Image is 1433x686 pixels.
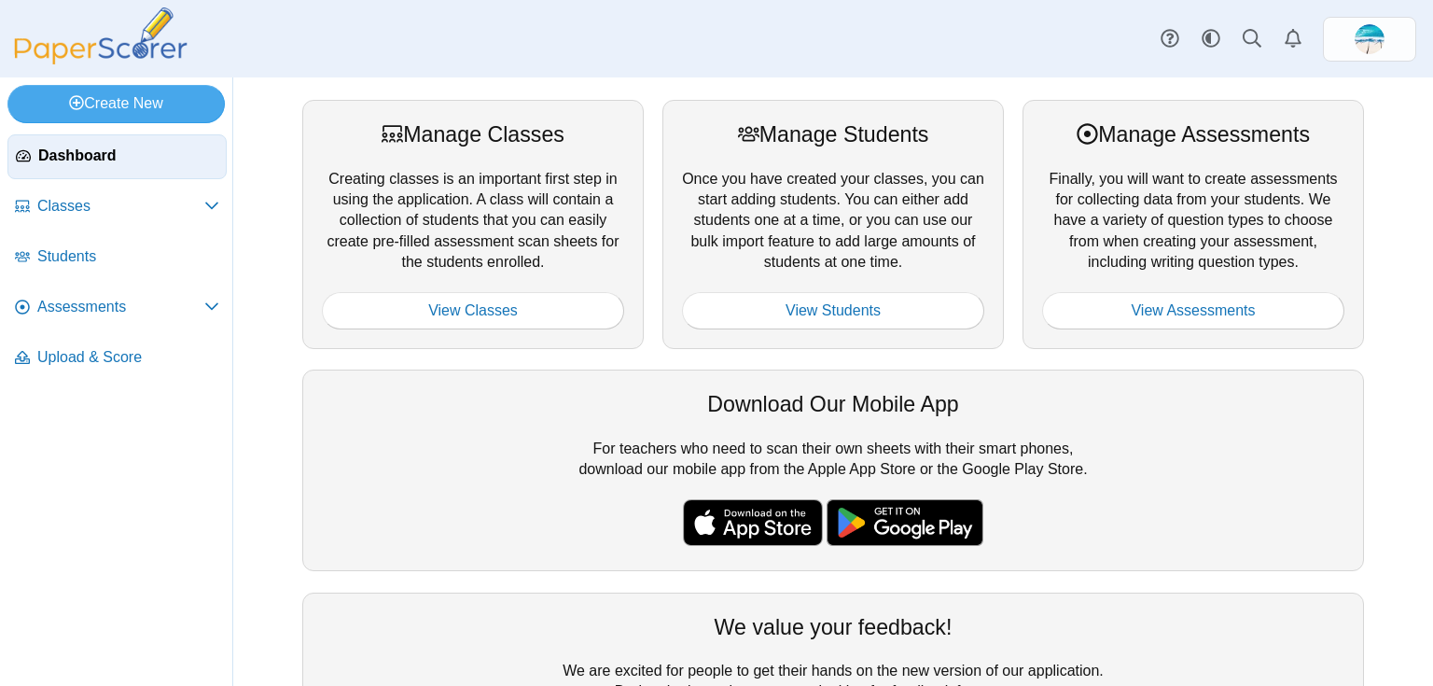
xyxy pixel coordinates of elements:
a: Assessments [7,286,227,330]
div: For teachers who need to scan their own sheets with their smart phones, download our mobile app f... [302,370,1364,571]
div: Manage Assessments [1042,119,1344,149]
img: PaperScorer [7,7,194,64]
span: Students [37,246,219,267]
div: We value your feedback! [322,612,1344,642]
a: Alerts [1273,19,1314,60]
a: Dashboard [7,134,227,179]
span: Assessments [37,297,204,317]
a: Upload & Score [7,336,227,381]
div: Finally, you will want to create assessments for collecting data from your students. We have a va... [1023,100,1364,349]
a: View Classes [322,292,624,329]
div: Download Our Mobile App [322,389,1344,419]
span: Upload & Score [37,347,219,368]
div: Once you have created your classes, you can start adding students. You can either add students on... [662,100,1004,349]
img: google-play-badge.png [827,499,983,546]
a: View Assessments [1042,292,1344,329]
img: apple-store-badge.svg [683,499,823,546]
span: Classes [37,196,204,217]
span: Chrissy Greenberg [1355,24,1384,54]
img: ps.H1yuw66FtyTk4FxR [1355,24,1384,54]
span: Dashboard [38,146,218,166]
a: View Students [682,292,984,329]
a: Classes [7,185,227,230]
div: Manage Classes [322,119,624,149]
a: Students [7,235,227,280]
a: PaperScorer [7,51,194,67]
a: Create New [7,85,225,122]
div: Creating classes is an important first step in using the application. A class will contain a coll... [302,100,644,349]
div: Manage Students [682,119,984,149]
a: ps.H1yuw66FtyTk4FxR [1323,17,1416,62]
